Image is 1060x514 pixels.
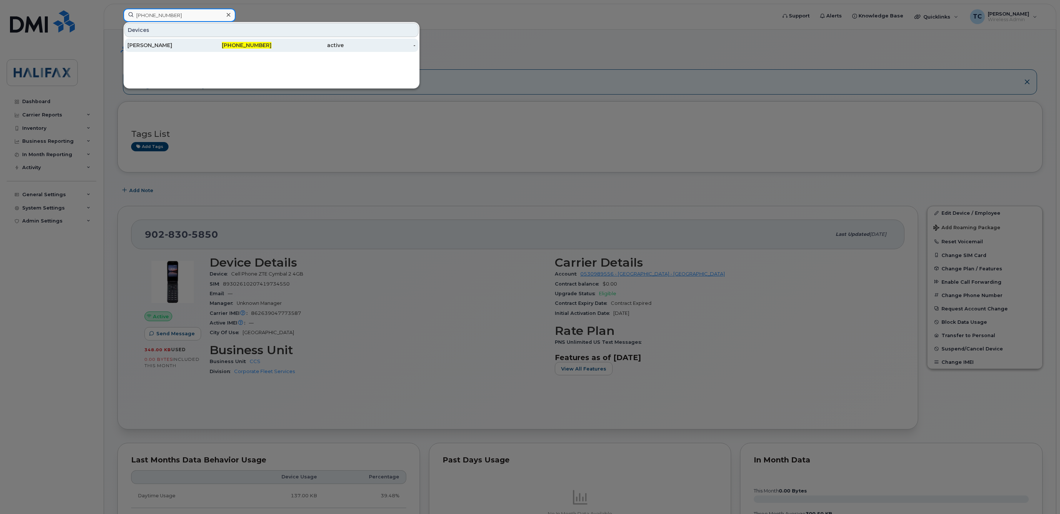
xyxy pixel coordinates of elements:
[1028,482,1054,508] iframe: Messenger Launcher
[124,23,419,37] div: Devices
[271,42,344,49] div: active
[124,39,419,52] a: [PERSON_NAME][PHONE_NUMBER]active-
[127,42,200,49] div: [PERSON_NAME]
[222,42,271,49] span: [PHONE_NUMBER]
[344,42,416,49] div: -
